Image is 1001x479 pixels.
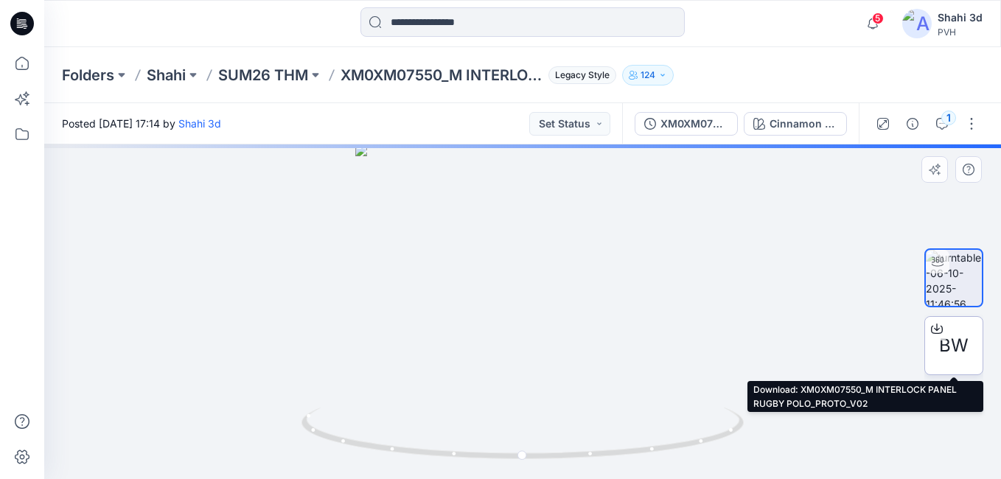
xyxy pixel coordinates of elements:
[872,13,884,24] span: 5
[770,116,837,132] div: Cinnamon Russet/ Rich Cream - 0BJ
[178,117,221,130] a: Shahi 3d
[218,65,308,85] a: SUM26 THM
[926,250,982,306] img: turntable-06-10-2025-11:46:56
[902,9,932,38] img: avatar
[147,65,186,85] a: Shahi
[62,116,221,131] span: Posted [DATE] 17:14 by
[622,65,674,85] button: 124
[548,66,616,84] span: Legacy Style
[543,65,616,85] button: Legacy Style
[901,112,924,136] button: Details
[660,116,728,132] div: XM0XM07550_M INTERLOCK PANEL RUGBY POLO_PROTO_V02
[641,67,655,83] p: 124
[938,27,983,38] div: PVH
[341,65,543,85] p: XM0XM07550_M INTERLOCK PANEL RUGBY POLO
[744,112,847,136] button: Cinnamon Russet/ Rich Cream - 0BJ
[938,9,983,27] div: Shahi 3d
[941,111,956,125] div: 1
[635,112,738,136] button: XM0XM07550_M INTERLOCK PANEL RUGBY POLO_PROTO_V02
[930,112,954,136] button: 1
[62,65,114,85] a: Folders
[939,332,969,359] span: BW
